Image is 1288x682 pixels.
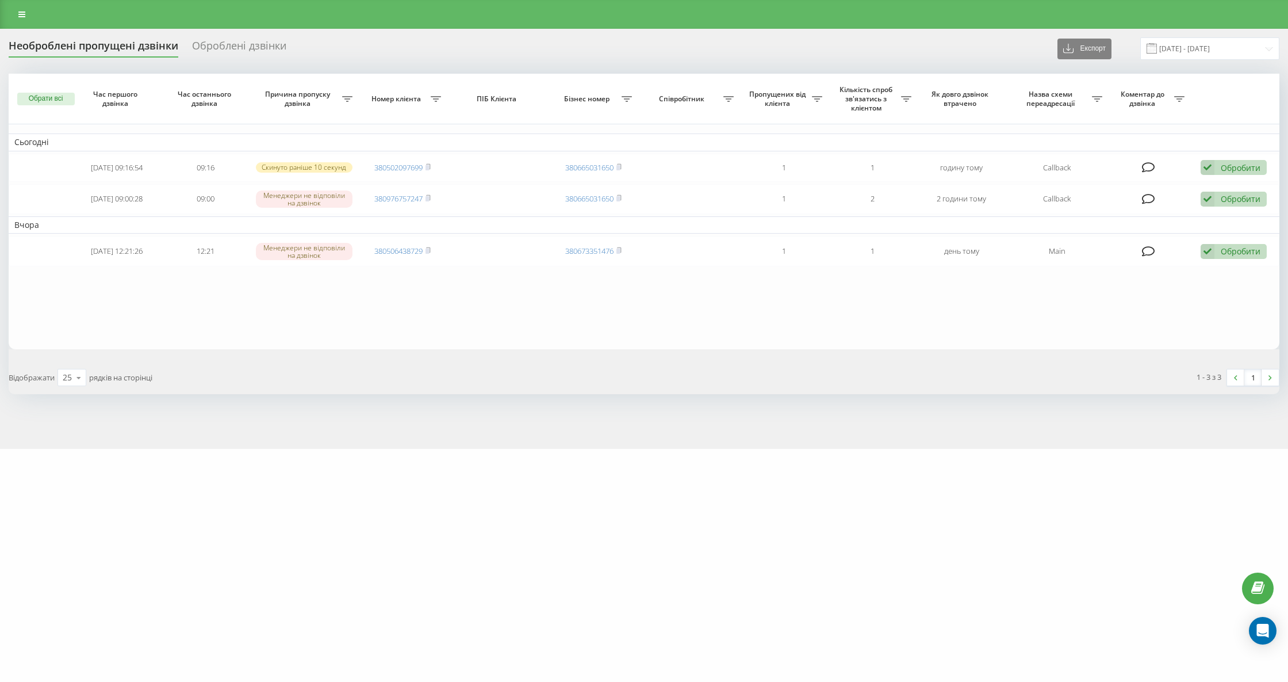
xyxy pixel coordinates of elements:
[565,193,614,204] a: 380665031650
[1249,617,1276,645] div: Open Intercom Messenger
[72,154,162,182] td: [DATE] 09:16:54
[89,372,152,383] span: рядків на сторінці
[927,90,996,108] span: Як довго дзвінок втрачено
[745,90,812,108] span: Пропущених від клієнта
[374,193,423,204] a: 380976757247
[17,93,75,105] button: Обрати всі
[9,134,1279,151] td: Сьогодні
[917,236,1006,266] td: день тому
[171,90,240,108] span: Час останнього дзвінка
[1012,90,1092,108] span: Назва схеми переадресації
[374,162,423,173] a: 380502097699
[72,236,162,266] td: [DATE] 12:21:26
[63,372,72,383] div: 25
[161,184,250,215] td: 09:00
[1006,154,1108,182] td: Callback
[256,243,352,260] div: Менеджери не відповіли на дзвінок
[917,154,1006,182] td: годину тому
[643,94,723,104] span: Співробітник
[565,246,614,256] a: 380673351476
[1221,246,1260,257] div: Обробити
[554,94,622,104] span: Бізнес номер
[256,190,352,208] div: Менеджери не відповіли на дзвінок
[828,184,917,215] td: 2
[1221,193,1260,204] div: Обробити
[374,246,423,256] a: 380506438729
[72,184,162,215] td: [DATE] 09:00:28
[739,184,829,215] td: 1
[565,162,614,173] a: 380665031650
[364,94,431,104] span: Номер клієнта
[1244,369,1262,386] a: 1
[1114,90,1175,108] span: Коментар до дзвінка
[1006,184,1108,215] td: Callback
[161,236,250,266] td: 12:21
[1006,236,1108,266] td: Main
[917,184,1006,215] td: 2 години тому
[256,162,352,172] div: Скинуто раніше 10 секунд
[9,372,55,383] span: Відображати
[457,94,538,104] span: ПІБ Клієнта
[1221,162,1260,173] div: Обробити
[192,40,286,58] div: Оброблені дзвінки
[739,154,829,182] td: 1
[1197,371,1221,383] div: 1 - 3 з 3
[9,216,1279,234] td: Вчора
[256,90,342,108] span: Причина пропуску дзвінка
[828,154,917,182] td: 1
[9,40,178,58] div: Необроблені пропущені дзвінки
[739,236,829,266] td: 1
[1057,39,1111,59] button: Експорт
[82,90,151,108] span: Час першого дзвінка
[828,236,917,266] td: 1
[161,154,250,182] td: 09:16
[834,85,901,112] span: Кількість спроб зв'язатись з клієнтом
